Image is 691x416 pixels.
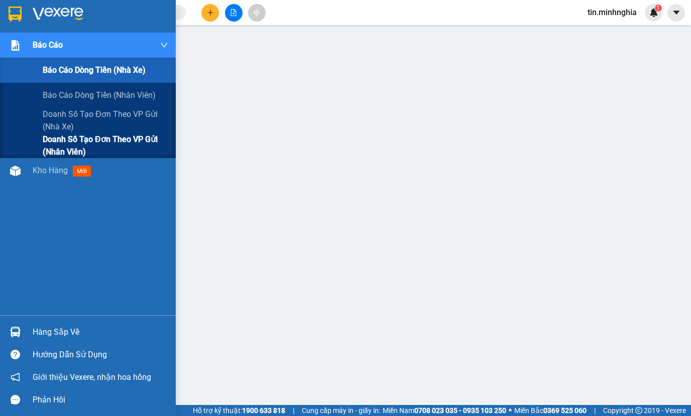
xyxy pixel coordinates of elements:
img: icon-new-feature [649,8,658,17]
strong: 0708 023 035 - 0935 103 250 [414,406,506,414]
button: aim [248,4,266,22]
button: file-add [225,4,243,22]
span: Miền Nam [383,405,506,416]
span: notification [11,372,20,382]
span: | [293,405,294,416]
span: mới [73,166,91,177]
span: message [11,395,20,404]
span: Doanh số tạo đơn theo VP gửi (nhân viên) [43,133,168,158]
span: copyright [635,407,642,414]
sup: 1 [655,5,662,12]
span: Miền Bắc [514,405,587,416]
span: down [160,41,168,49]
span: file-add [230,9,237,16]
strong: 0369 525 060 [543,406,587,414]
span: Hỗ trợ kỹ thuật: [193,405,285,416]
span: Báo cáo dòng tiền (nhân viên) [43,89,156,101]
img: warehouse-icon [10,327,21,337]
span: aim [253,9,260,16]
div: Phản hồi [33,392,168,407]
span: Kho hàng [33,166,68,175]
span: caret-down [672,8,681,17]
span: 1 [656,5,660,12]
span: Báo cáo dòng tiền (nhà xe) [43,64,146,76]
button: caret-down [667,4,685,22]
span: question-circle [11,350,20,359]
span: ⚪️ [509,408,512,412]
button: plus [201,4,219,22]
span: | [594,405,596,416]
strong: 1900 633 818 [242,406,285,414]
span: tin.minhnghia [580,6,645,19]
img: logo-vxr [9,7,22,22]
img: warehouse-icon [10,166,21,176]
span: Báo cáo [33,39,63,51]
span: Giới thiệu Vexere, nhận hoa hồng [33,371,151,383]
img: solution-icon [10,40,21,51]
div: Hướng dẫn sử dụng [33,347,168,362]
div: Hàng sắp về [33,325,168,340]
span: Cung cấp máy in - giấy in: [302,405,380,416]
span: plus [207,9,214,16]
span: Doanh số tạo đơn theo VP gửi (nhà xe) [43,108,168,133]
